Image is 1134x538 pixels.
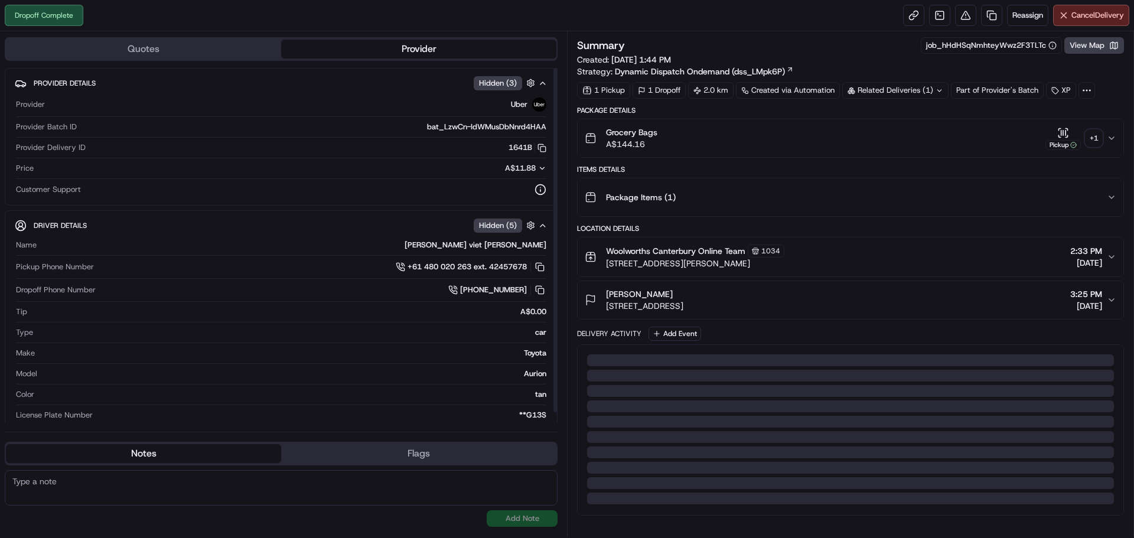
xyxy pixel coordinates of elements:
[577,40,625,51] h3: Summary
[761,246,780,256] span: 1034
[1007,5,1048,26] button: Reassign
[1071,10,1124,21] span: Cancel Delivery
[16,99,45,110] span: Provider
[460,285,527,295] span: [PHONE_NUMBER]
[1070,300,1102,312] span: [DATE]
[606,191,676,203] span: Package Items ( 1 )
[16,410,93,420] span: License Plate Number
[577,224,1124,233] div: Location Details
[615,66,785,77] span: Dynamic Dispatch Ondemand (dss_LMpk6P)
[16,369,37,379] span: Model
[15,216,548,235] button: Driver DetailsHidden (5)
[41,240,546,250] div: [PERSON_NAME] viet [PERSON_NAME]
[578,119,1123,157] button: Grocery BagsA$144.16Pickup+1
[1046,82,1076,99] div: XP
[505,163,536,173] span: A$11.88
[448,283,546,296] a: [PHONE_NUMBER]
[577,106,1124,115] div: Package Details
[509,142,546,153] button: 1641B
[281,444,556,463] button: Flags
[34,221,87,230] span: Driver Details
[408,262,527,272] span: +61 480 020 263 ext. 42457678
[16,163,34,174] span: Price
[736,82,840,99] a: Created via Automation
[606,138,657,150] span: A$144.16
[1070,257,1102,269] span: [DATE]
[649,327,701,341] button: Add Event
[1045,127,1081,150] button: Pickup
[606,257,784,269] span: [STREET_ADDRESS][PERSON_NAME]
[479,78,517,89] span: Hidden ( 3 )
[1064,37,1124,54] button: View Map
[688,82,734,99] div: 2.0 km
[1070,288,1102,300] span: 3:25 PM
[633,82,686,99] div: 1 Dropoff
[40,348,546,358] div: Toyota
[577,165,1124,174] div: Items Details
[16,307,27,317] span: Tip
[6,40,281,58] button: Quotes
[532,97,546,112] img: uber-new-logo.jpeg
[606,300,683,312] span: [STREET_ADDRESS]
[32,307,546,317] div: A$0.00
[16,142,86,153] span: Provider Delivery ID
[474,76,538,90] button: Hidden (3)
[615,66,794,77] a: Dynamic Dispatch Ondemand (dss_LMpk6P)
[578,281,1123,319] button: [PERSON_NAME][STREET_ADDRESS]3:25 PM[DATE]
[606,245,745,257] span: Woolworths Canterbury Online Team
[1045,140,1081,150] div: Pickup
[16,389,34,400] span: Color
[1053,5,1129,26] button: CancelDelivery
[442,163,546,174] button: A$11.88
[34,79,96,88] span: Provider Details
[606,126,657,138] span: Grocery Bags
[1012,10,1043,21] span: Reassign
[396,260,546,273] a: +61 480 020 263 ext. 42457678
[577,66,794,77] div: Strategy:
[42,369,546,379] div: Aurion
[577,329,641,338] div: Delivery Activity
[39,389,546,400] div: tan
[16,240,37,250] span: Name
[1045,127,1102,150] button: Pickup+1
[479,220,517,231] span: Hidden ( 5 )
[611,54,671,65] span: [DATE] 1:44 PM
[511,99,527,110] span: Uber
[1070,245,1102,257] span: 2:33 PM
[577,82,630,99] div: 1 Pickup
[6,444,281,463] button: Notes
[427,122,546,132] span: bat_LzwCn-IdWMusDbNnrd4HAA
[926,40,1057,51] button: job_hHdHSqNmhteyWwz2F3TLTc
[15,73,548,93] button: Provider DetailsHidden (3)
[16,348,35,358] span: Make
[606,288,673,300] span: [PERSON_NAME]
[38,327,546,338] div: car
[474,218,538,233] button: Hidden (5)
[578,237,1123,276] button: Woolworths Canterbury Online Team1034[STREET_ADDRESS][PERSON_NAME]2:33 PM[DATE]
[578,178,1123,216] button: Package Items (1)
[1086,130,1102,146] div: + 1
[577,54,671,66] span: Created:
[16,327,33,338] span: Type
[16,184,81,195] span: Customer Support
[16,285,96,295] span: Dropoff Phone Number
[16,122,77,132] span: Provider Batch ID
[281,40,556,58] button: Provider
[842,82,949,99] div: Related Deliveries (1)
[16,262,94,272] span: Pickup Phone Number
